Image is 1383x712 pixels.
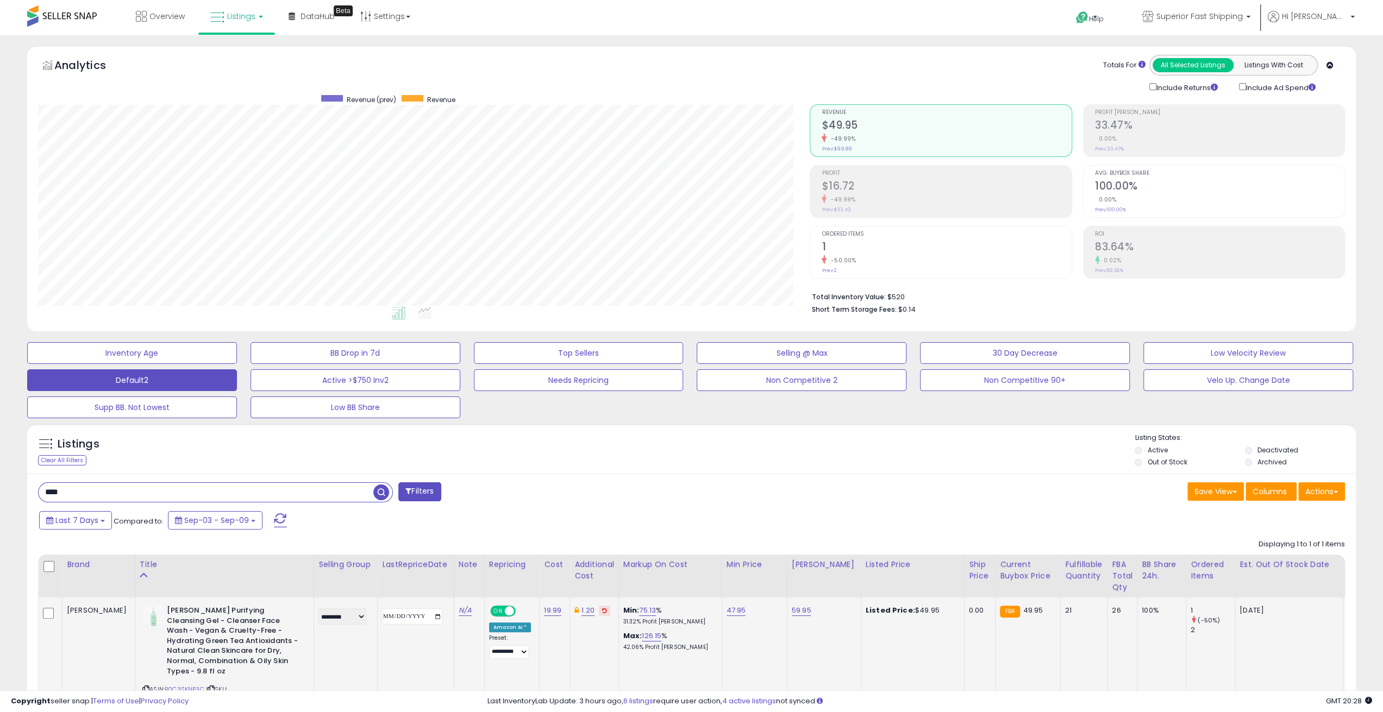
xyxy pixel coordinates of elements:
button: Low BB Share [251,396,460,418]
div: Totals For [1103,60,1146,71]
button: Selling @ Max [697,342,906,364]
b: Listed Price: [866,605,915,615]
b: Short Term Storage Fees: [811,305,896,314]
h2: 100.00% [1095,180,1344,194]
b: [PERSON_NAME] Purifying Cleansing Gel - Cleanser Face Wash - Vegan & Cruelty-Free - Hydrating Gre... [167,606,299,679]
div: Displaying 1 to 1 of 1 items [1259,539,1345,550]
label: Active [1147,445,1167,455]
h5: Listings [58,437,99,452]
div: Preset: [489,634,531,659]
small: 0.00% [1095,135,1117,143]
a: 47.95 [727,605,746,616]
div: % [623,631,714,651]
span: Profit [822,171,1071,177]
div: Markup on Cost [623,559,717,570]
a: 6 listings [623,696,653,706]
img: 31t7rBXZXBL._SL40_.jpg [142,606,164,627]
a: 1.20 [581,605,594,616]
div: [PERSON_NAME] [792,559,856,570]
th: CSV column name: cust_attr_4_LastRepriceDate [378,555,454,597]
div: Note [459,559,480,570]
span: Revenue [427,95,455,104]
small: 0.02% [1100,256,1122,264]
small: Prev: 83.62% [1095,267,1123,274]
p: 42.06% Profit [PERSON_NAME] [623,644,714,651]
div: Current Buybox Price [1000,559,1056,582]
div: Selling Group [318,559,373,570]
h2: 1 [822,241,1071,255]
span: $0.14 [898,304,915,314]
div: Clear All Filters [38,455,86,465]
div: Include Returns [1141,81,1231,93]
span: DataHub [301,11,335,22]
span: Columns [1253,486,1287,497]
div: 21 [1065,606,1099,615]
span: Revenue [822,110,1071,116]
div: Listed Price [866,559,960,570]
button: Non Competitive 90+ [920,369,1130,391]
li: $520 [811,289,1337,303]
div: seller snap | | [11,696,189,707]
small: 0.00% [1095,196,1117,204]
a: 19.99 [544,605,561,616]
button: Filters [398,482,441,501]
span: 2025-09-17 20:28 GMT [1326,696,1372,706]
h2: 33.47% [1095,119,1344,134]
div: Tooltip anchor [334,5,353,16]
button: Last 7 Days [39,511,112,530]
button: All Selected Listings [1153,58,1234,72]
div: Ship Price [969,559,991,582]
label: Archived [1257,457,1287,467]
span: Superior Fast Shipping [1156,11,1243,22]
button: Save View [1187,482,1244,501]
div: [PERSON_NAME] [67,606,127,615]
i: Get Help [1075,11,1089,24]
div: % [623,606,714,626]
a: 75.13 [639,605,656,616]
button: Velo Up. Change Date [1143,369,1353,391]
a: Terms of Use [93,696,139,706]
button: Inventory Age [27,342,237,364]
small: Prev: 2 [822,267,836,274]
span: OFF [514,607,531,616]
button: Listings With Cost [1233,58,1314,72]
p: [DATE] [1240,606,1335,615]
p: Listing States: [1135,433,1356,443]
div: 2 [1191,625,1235,635]
span: ON [491,607,505,616]
a: Hi [PERSON_NAME] [1268,11,1355,35]
button: Top Sellers [474,342,684,364]
span: ROI [1095,231,1344,237]
p: 31.32% Profit [PERSON_NAME] [623,618,714,626]
b: Total Inventory Value: [811,292,885,301]
div: Last InventoryLab Update: 3 hours ago, require user action, not synced. [487,696,1372,707]
a: Privacy Policy [141,696,189,706]
div: 100% [1142,606,1178,615]
button: Non Competitive 2 [697,369,906,391]
a: 59.95 [792,605,811,616]
small: Prev: 33.47% [1095,146,1124,152]
div: 0.00 [969,606,987,615]
h5: Analytics [54,58,127,75]
div: Additional Cost [574,559,614,582]
label: Deactivated [1257,445,1298,455]
div: Repricing [489,559,535,570]
small: (-50%) [1198,616,1220,625]
div: Ordered Items [1191,559,1230,582]
div: Est. Out Of Stock Date [1240,559,1338,570]
small: Prev: $99.89 [822,146,852,152]
div: Min Price [727,559,783,570]
button: Active >$750 Inv2 [251,369,460,391]
button: Default2 [27,369,237,391]
small: -49.99% [827,135,855,143]
div: 26 [1112,606,1129,615]
a: 4 active listings [722,696,776,706]
span: Profit [PERSON_NAME] [1095,110,1344,116]
small: FBA [1000,606,1020,618]
span: Revenue (prev) [347,95,396,104]
span: Listings [227,11,255,22]
a: N/A [459,605,472,616]
small: -49.99% [827,196,855,204]
div: 1 [1191,606,1235,615]
button: Sep-03 - Sep-09 [168,511,262,530]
